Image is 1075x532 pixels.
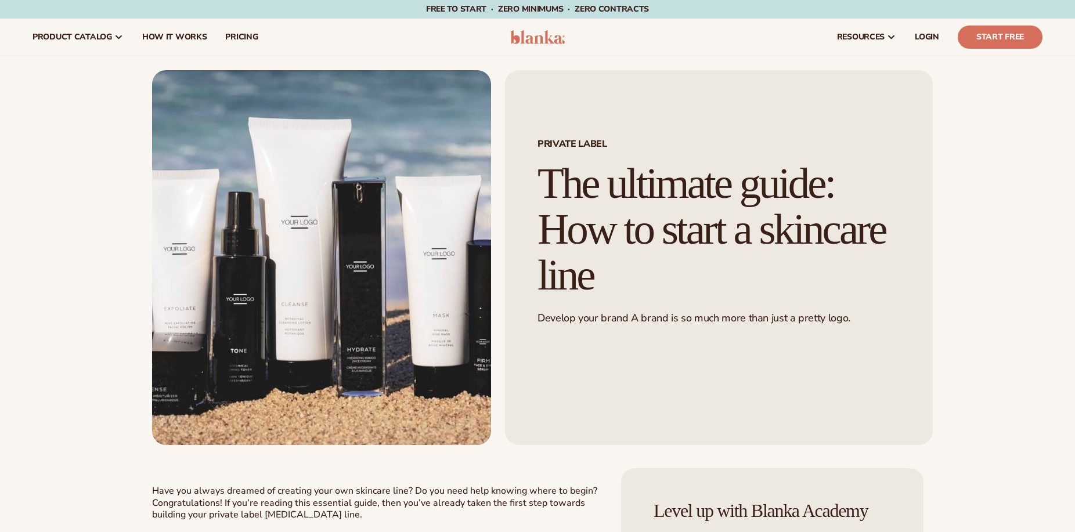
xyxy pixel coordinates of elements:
[837,32,885,42] span: resources
[33,32,112,42] span: product catalog
[142,32,207,42] span: How It Works
[537,312,900,325] p: Develop your brand A brand is so much more than just a pretty logo.
[152,70,491,445] img: A sleek lineup of skincare products showcased on a beach, ideal for promoting premium private-lab...
[426,3,649,15] span: Free to start · ZERO minimums · ZERO contracts
[828,19,906,56] a: resources
[225,32,258,42] span: pricing
[958,26,1042,49] a: Start Free
[510,30,565,44] img: logo
[654,501,891,521] h4: Level up with Blanka Academy
[537,139,900,149] span: PRIVATE LABEL
[915,32,939,42] span: LOGIN
[906,19,948,56] a: LOGIN
[133,19,217,56] a: How It Works
[537,161,900,298] h1: The ultimate guide: How to start a skincare line
[216,19,267,56] a: pricing
[152,484,597,522] span: Have you always dreamed of creating your own skincare line? Do you need help knowing where to beg...
[23,19,133,56] a: product catalog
